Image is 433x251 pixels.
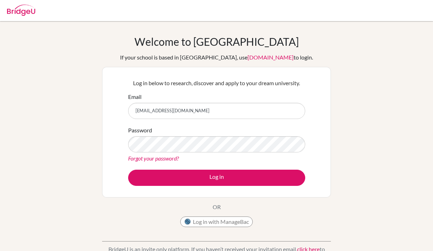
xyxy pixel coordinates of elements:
[128,93,142,101] label: Email
[134,35,299,48] h1: Welcome to [GEOGRAPHIC_DATA]
[128,126,152,134] label: Password
[180,217,253,227] button: Log in with ManageBac
[128,155,179,162] a: Forgot your password?
[128,79,305,87] p: Log in below to research, discover and apply to your dream university.
[213,203,221,211] p: OR
[128,170,305,186] button: Log in
[247,54,294,61] a: [DOMAIN_NAME]
[120,53,313,62] div: If your school is based in [GEOGRAPHIC_DATA], use to login.
[7,5,35,16] img: Bridge-U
